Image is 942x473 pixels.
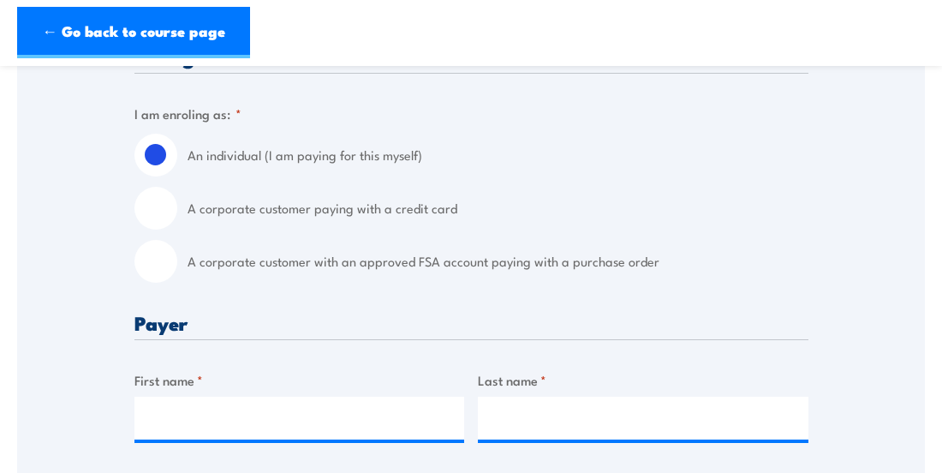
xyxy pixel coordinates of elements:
label: A corporate customer with an approved FSA account paying with a purchase order [188,240,808,283]
label: First name [134,370,465,390]
legend: I am enroling as: [134,104,241,123]
label: Last name [478,370,808,390]
label: A corporate customer paying with a credit card [188,187,808,230]
h3: Payer [134,313,808,332]
a: ← Go back to course page [17,7,250,58]
label: An individual (I am paying for this myself) [188,134,808,177]
h3: Billing details [134,46,808,66]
